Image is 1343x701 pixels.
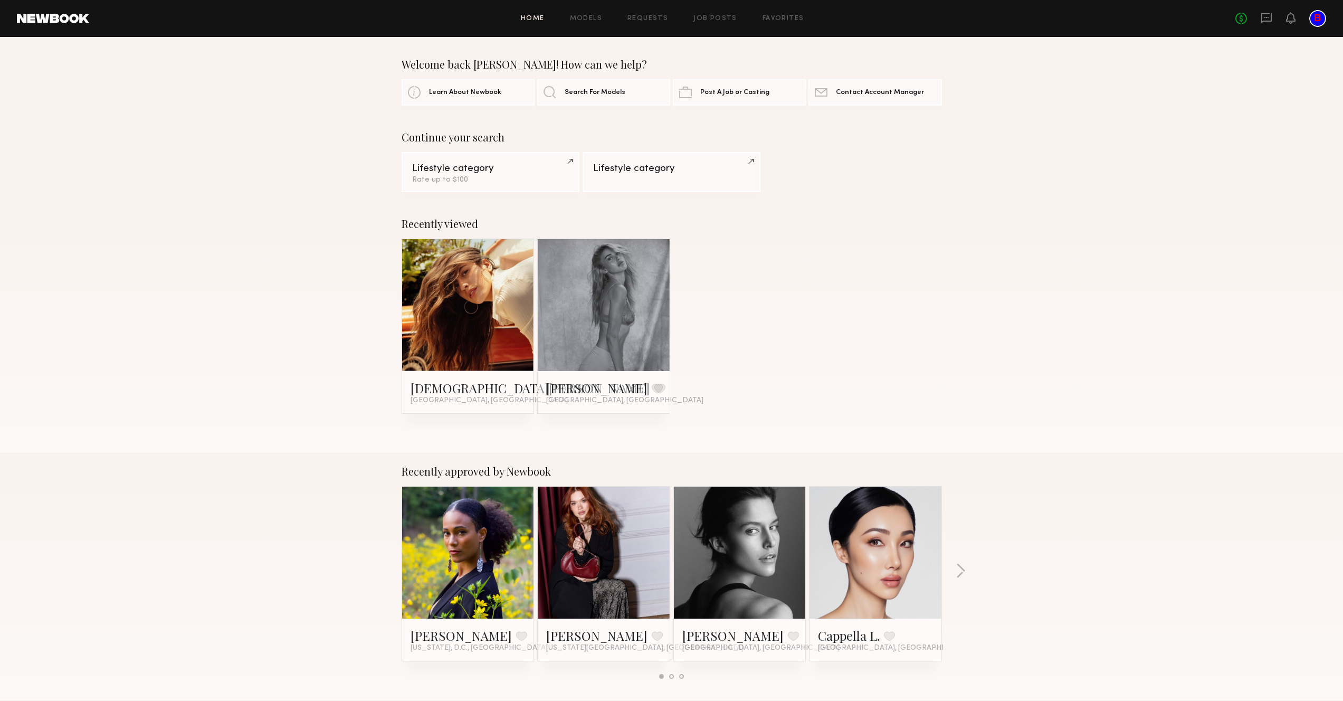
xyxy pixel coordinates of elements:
[836,89,924,96] span: Contact Account Manager
[546,644,744,652] span: [US_STATE][GEOGRAPHIC_DATA], [GEOGRAPHIC_DATA]
[808,79,941,106] a: Contact Account Manager
[818,644,975,652] span: [GEOGRAPHIC_DATA], [GEOGRAPHIC_DATA]
[411,627,512,644] a: [PERSON_NAME]
[673,79,806,106] a: Post A Job or Casting
[583,152,760,192] a: Lifestyle category
[402,79,535,106] a: Learn About Newbook
[411,380,650,396] a: [DEMOGRAPHIC_DATA][PERSON_NAME]
[565,89,625,96] span: Search For Models
[402,217,942,230] div: Recently viewed
[546,627,647,644] a: [PERSON_NAME]
[402,152,579,192] a: Lifestyle categoryRate up to $100
[537,79,670,106] a: Search For Models
[412,164,569,174] div: Lifestyle category
[546,380,647,396] a: [PERSON_NAME]
[411,396,568,405] span: [GEOGRAPHIC_DATA], [GEOGRAPHIC_DATA]
[763,15,804,22] a: Favorites
[570,15,602,22] a: Models
[593,164,750,174] div: Lifestyle category
[402,465,942,478] div: Recently approved by Newbook
[693,15,737,22] a: Job Posts
[682,627,784,644] a: [PERSON_NAME]
[700,89,769,96] span: Post A Job or Casting
[412,176,569,184] div: Rate up to $100
[402,58,942,71] div: Welcome back [PERSON_NAME]! How can we help?
[546,396,703,405] span: [GEOGRAPHIC_DATA], [GEOGRAPHIC_DATA]
[682,644,840,652] span: [GEOGRAPHIC_DATA], [GEOGRAPHIC_DATA]
[521,15,545,22] a: Home
[411,644,548,652] span: [US_STATE], D.C., [GEOGRAPHIC_DATA]
[429,89,501,96] span: Learn About Newbook
[402,131,942,144] div: Continue your search
[818,627,880,644] a: Cappella L.
[627,15,668,22] a: Requests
